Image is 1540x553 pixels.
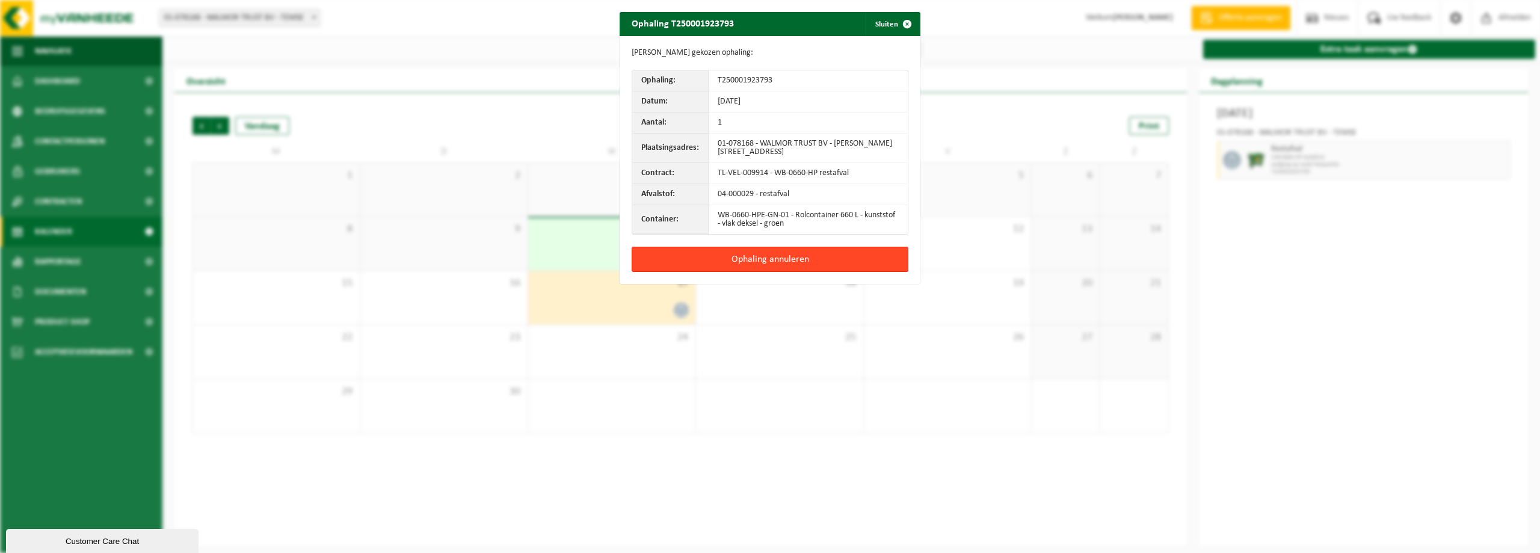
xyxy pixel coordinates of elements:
th: Aantal: [632,113,709,134]
button: Sluiten [866,12,919,36]
th: Container: [632,205,709,234]
p: [PERSON_NAME] gekozen ophaling: [632,48,908,58]
button: Ophaling annuleren [632,247,908,272]
th: Ophaling: [632,70,709,91]
h2: Ophaling T250001923793 [620,12,746,35]
th: Datum: [632,91,709,113]
td: T250001923793 [709,70,908,91]
td: [DATE] [709,91,908,113]
td: 04-000029 - restafval [709,184,908,205]
td: WB-0660-HPE-GN-01 - Rolcontainer 660 L - kunststof - vlak deksel - groen [709,205,908,234]
iframe: chat widget [6,527,201,553]
td: TL-VEL-009914 - WB-0660-HP restafval [709,163,908,184]
td: 01-078168 - WALMOR TRUST BV - [PERSON_NAME][STREET_ADDRESS] [709,134,908,163]
th: Plaatsingsadres: [632,134,709,163]
th: Contract: [632,163,709,184]
th: Afvalstof: [632,184,709,205]
td: 1 [709,113,908,134]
